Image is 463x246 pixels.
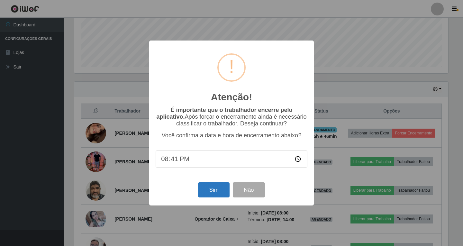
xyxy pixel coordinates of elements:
[198,182,229,197] button: Sim
[156,107,307,127] p: Após forçar o encerramento ainda é necessário classificar o trabalhador. Deseja continuar?
[211,91,252,103] h2: Atenção!
[156,132,307,139] p: Você confirma a data e hora de encerramento abaixo?
[233,182,265,197] button: Não
[156,107,292,120] b: É importante que o trabalhador encerre pelo aplicativo.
